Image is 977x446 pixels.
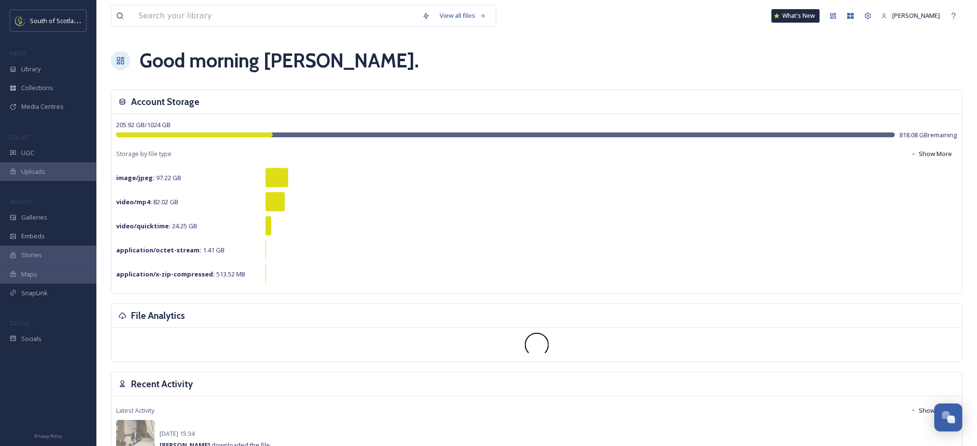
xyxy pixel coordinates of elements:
a: View all files [435,6,491,25]
span: 513.52 MB [116,270,245,278]
strong: video/mp4 : [116,197,152,206]
span: [DATE] 15:34 [160,429,195,438]
span: Uploads [21,167,45,176]
span: 24.25 GB [116,222,197,230]
h1: Good morning [PERSON_NAME] . [140,46,419,75]
span: COLLECT [10,133,30,141]
span: 1.41 GB [116,246,225,254]
span: Galleries [21,213,47,222]
span: SOCIALS [10,319,29,327]
a: [PERSON_NAME] [877,6,945,25]
button: Show More [906,401,957,420]
span: MEDIA [10,50,27,57]
span: Stories [21,250,42,260]
span: Storage by file type [116,149,172,158]
span: UGC [21,148,34,157]
span: [PERSON_NAME] [893,11,940,20]
span: Library [21,65,40,74]
button: Open Chat [935,404,963,432]
strong: application/octet-stream : [116,246,201,254]
span: Embeds [21,232,45,241]
span: Latest Activity [116,406,154,415]
span: Collections [21,83,53,92]
img: images.jpeg [15,16,25,26]
strong: image/jpeg : [116,173,155,182]
span: Maps [21,270,37,279]
span: Privacy Policy [34,433,62,439]
span: 818.08 GB remaining [900,131,957,140]
span: Socials [21,334,41,343]
span: SnapLink [21,289,48,298]
span: South of Scotland Destination Alliance [30,16,140,25]
a: What's New [772,9,820,23]
strong: video/quicktime : [116,222,171,230]
span: 97.22 GB [116,173,181,182]
span: WIDGETS [10,198,32,205]
h3: Account Storage [131,95,200,109]
button: Show More [906,144,957,163]
strong: application/x-zip-compressed : [116,270,215,278]
span: 82.02 GB [116,197,178,206]
h3: Recent Activity [131,377,193,391]
input: Search your library [134,5,417,26]
span: Media Centres [21,102,64,111]
a: Privacy Policy [34,430,62,441]
h3: File Analytics [131,309,185,323]
span: 205.92 GB / 1024 GB [116,120,171,129]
